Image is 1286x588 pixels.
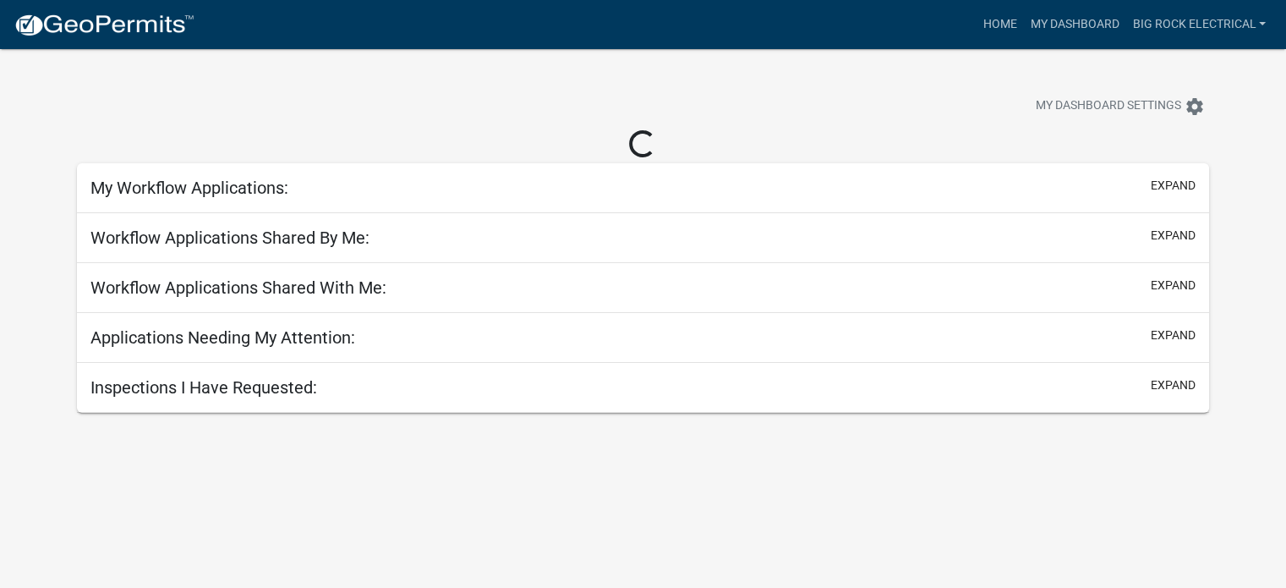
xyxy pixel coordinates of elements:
[1151,177,1196,195] button: expand
[1022,90,1218,123] button: My Dashboard Settingssettings
[1125,8,1272,41] a: Big Rock Electrical
[1151,277,1196,294] button: expand
[1151,327,1196,344] button: expand
[1036,96,1181,117] span: My Dashboard Settings
[90,377,317,398] h5: Inspections I Have Requested:
[90,178,288,198] h5: My Workflow Applications:
[1023,8,1125,41] a: My Dashboard
[1185,96,1205,117] i: settings
[1151,376,1196,394] button: expand
[1151,227,1196,245] button: expand
[90,228,369,248] h5: Workflow Applications Shared By Me:
[90,327,355,348] h5: Applications Needing My Attention:
[976,8,1023,41] a: Home
[90,278,386,298] h5: Workflow Applications Shared With Me:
